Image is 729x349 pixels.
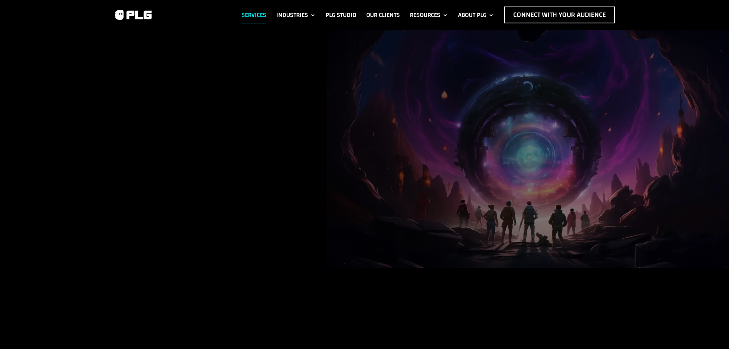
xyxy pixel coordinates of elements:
a: Services [241,7,266,23]
a: PLG Studio [326,7,356,23]
a: About PLG [458,7,494,23]
a: Industries [276,7,316,23]
a: Resources [410,7,448,23]
a: Connect with Your Audience [504,7,615,23]
a: Our Clients [366,7,400,23]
